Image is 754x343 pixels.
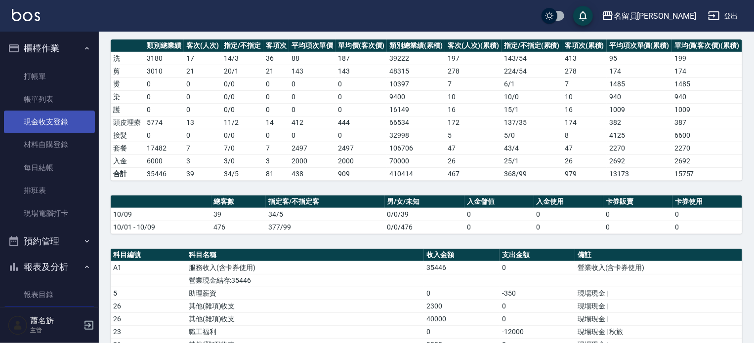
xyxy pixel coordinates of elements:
td: 10/01 - 10/09 [111,221,211,233]
td: 現場現金 | 秋旅 [575,325,742,338]
td: 0 [289,129,335,142]
td: 0/0/476 [385,221,465,233]
td: 476 [211,221,266,233]
td: 0 [289,77,335,90]
td: 14 / 3 [221,52,263,65]
td: 35446 [424,261,500,274]
td: 現場現金 | [575,287,742,300]
td: 0 [464,208,534,221]
td: 15757 [672,167,742,180]
th: 總客數 [211,195,266,208]
td: 26 [445,154,502,167]
td: 3 / 0 [221,154,263,167]
td: 17482 [144,142,184,154]
td: 0 [335,129,387,142]
td: 16149 [387,103,445,116]
td: 套餐 [111,142,144,154]
td: 26 [111,300,186,312]
td: 0 [534,208,603,221]
td: 909 [335,167,387,180]
td: 35446 [144,167,184,180]
td: 940 [607,90,672,103]
td: 88 [289,52,335,65]
td: 412 [289,116,335,129]
th: 卡券販賣 [603,195,672,208]
th: 客次(人次) [184,39,221,52]
td: 剪 [111,65,144,77]
td: 0 [335,103,387,116]
td: 23 [111,325,186,338]
td: -12000 [500,325,575,338]
a: 報表目錄 [4,283,95,306]
td: 36 [263,52,289,65]
td: 2000 [289,154,335,167]
td: 3010 [144,65,184,77]
td: 47 [562,142,607,154]
td: 26 [562,154,607,167]
td: 47 [445,142,502,154]
td: 16 [445,103,502,116]
p: 主管 [30,326,81,335]
th: 客項次(累積) [562,39,607,52]
td: 5 / 0 [502,129,562,142]
td: 174 [672,65,742,77]
td: 17 [184,52,221,65]
th: 科目編號 [111,249,186,262]
td: 0 [603,221,672,233]
td: 0/0/39 [385,208,465,221]
td: 20 / 1 [221,65,263,77]
th: 平均項次單價 [289,39,335,52]
td: 278 [562,65,607,77]
td: 187 [335,52,387,65]
th: 單均價(客次價) [335,39,387,52]
td: 2270 [672,142,742,154]
td: 7 [263,142,289,154]
td: 0 [184,103,221,116]
td: 174 [562,116,607,129]
h5: 蕭名旂 [30,316,81,326]
td: 0 [184,129,221,142]
th: 備註 [575,249,742,262]
td: 0 [144,77,184,90]
td: 25 / 1 [502,154,562,167]
td: 387 [672,116,742,129]
td: 0 [289,103,335,116]
td: 16 [562,103,607,116]
td: 0 [464,221,534,233]
td: 32998 [387,129,445,142]
td: A1 [111,261,186,274]
th: 收入金額 [424,249,500,262]
button: 櫃檯作業 [4,36,95,61]
td: 5 [445,129,502,142]
td: 199 [672,52,742,65]
th: 類別總業績(累積) [387,39,445,52]
td: 0 [144,129,184,142]
td: 413 [562,52,607,65]
td: 278 [445,65,502,77]
a: 排班表 [4,179,95,202]
td: 染 [111,90,144,103]
td: 7 [562,77,607,90]
th: 客項次 [263,39,289,52]
td: 0 [144,90,184,103]
td: 入金 [111,154,144,167]
td: 143 [289,65,335,77]
a: 帳單列表 [4,88,95,111]
td: 0 [424,287,500,300]
td: 洗 [111,52,144,65]
td: 護 [111,103,144,116]
td: 0 [263,77,289,90]
td: 0 [672,208,742,221]
td: 0 [289,90,335,103]
td: 7 [445,77,502,90]
th: 支出金額 [500,249,575,262]
td: 224 / 54 [502,65,562,77]
td: 10397 [387,77,445,90]
td: 5774 [144,116,184,129]
td: 143 [335,65,387,77]
td: 39 [211,208,266,221]
td: 106706 [387,142,445,154]
td: 174 [607,65,672,77]
td: 95 [607,52,672,65]
th: 平均項次單價(累積) [607,39,672,52]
